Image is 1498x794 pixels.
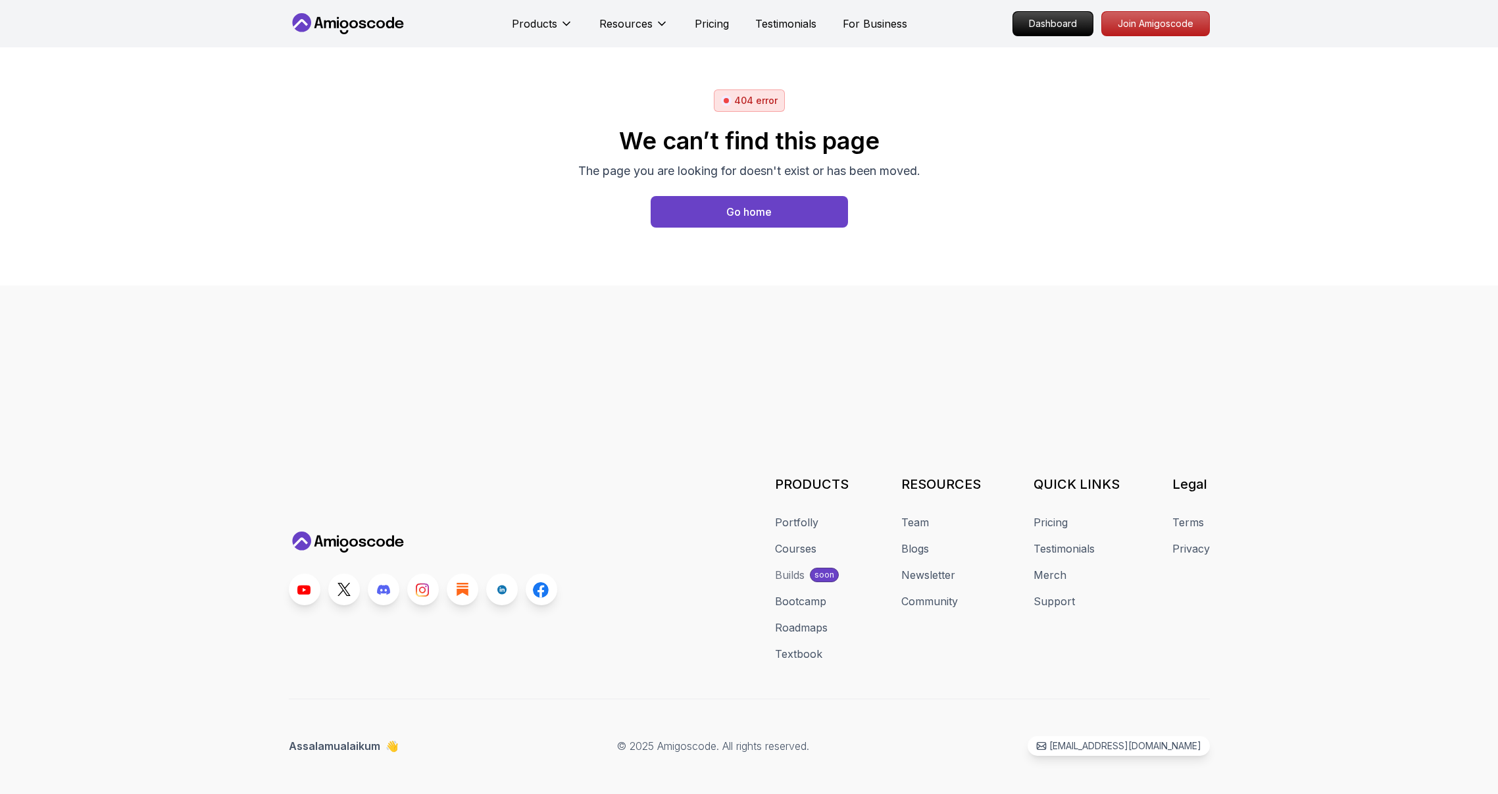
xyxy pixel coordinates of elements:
h2: We can’t find this page [578,128,920,154]
p: Assalamualaikum [289,738,399,754]
a: Portfolly [775,514,818,530]
a: Blog link [447,574,478,605]
p: 404 error [734,94,778,107]
a: Blogs [901,541,929,557]
a: Newsletter [901,567,955,583]
h3: QUICK LINKS [1034,475,1120,493]
a: Home page [651,196,848,228]
button: Resources [599,16,668,42]
a: Pricing [1034,514,1068,530]
p: Resources [599,16,653,32]
a: Dashboard [1012,11,1093,36]
a: Roadmaps [775,620,828,635]
a: Bootcamp [775,593,826,609]
a: Courses [775,541,816,557]
a: Discord link [368,574,399,605]
p: Products [512,16,557,32]
a: For Business [843,16,907,32]
div: Builds [775,567,805,583]
a: LinkedIn link [486,574,518,605]
p: The page you are looking for doesn't exist or has been moved. [578,162,920,180]
span: 👋 [384,736,403,757]
a: [EMAIL_ADDRESS][DOMAIN_NAME] [1028,736,1210,756]
a: Facebook link [526,574,557,605]
p: © 2025 Amigoscode. All rights reserved. [617,738,809,754]
a: Merch [1034,567,1066,583]
a: Twitter link [328,574,360,605]
a: Terms [1172,514,1204,530]
a: Youtube link [289,574,320,605]
button: Products [512,16,573,42]
p: Join Amigoscode [1102,12,1209,36]
h3: RESOURCES [901,475,981,493]
p: Dashboard [1013,12,1093,36]
div: Go home [726,204,772,220]
p: soon [814,570,834,580]
p: [EMAIL_ADDRESS][DOMAIN_NAME] [1049,739,1201,753]
a: Join Amigoscode [1101,11,1210,36]
a: Support [1034,593,1075,609]
a: Team [901,514,929,530]
a: Pricing [695,16,729,32]
a: Privacy [1172,541,1210,557]
button: Go home [651,196,848,228]
h3: Legal [1172,475,1210,493]
h3: PRODUCTS [775,475,849,493]
a: Testimonials [755,16,816,32]
a: Community [901,593,958,609]
a: Instagram link [407,574,439,605]
a: Testimonials [1034,541,1095,557]
a: Textbook [775,646,822,662]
